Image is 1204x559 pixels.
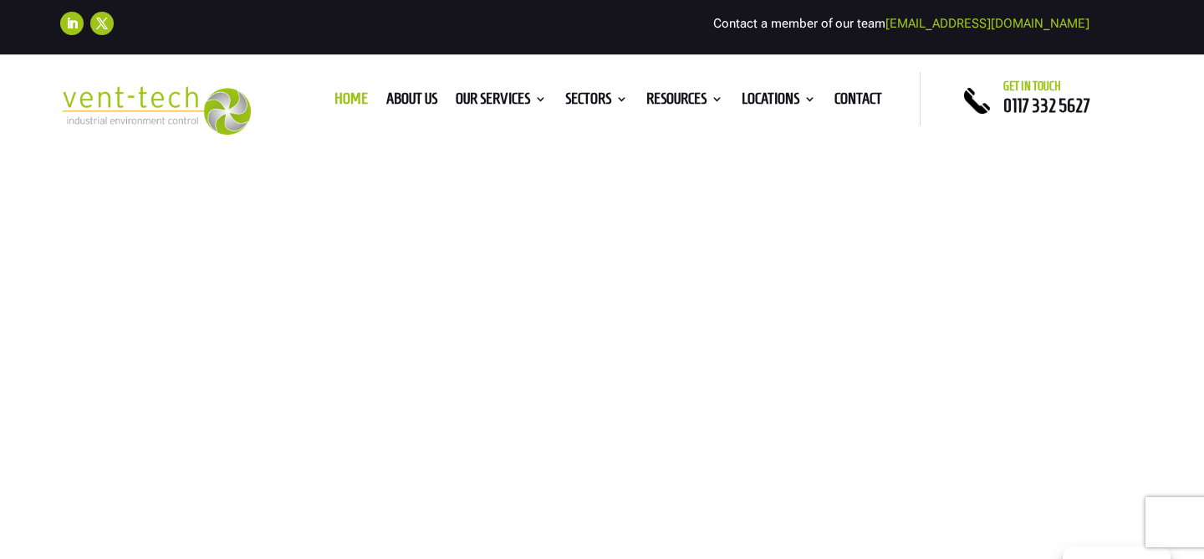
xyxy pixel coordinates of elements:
a: Follow on LinkedIn [60,12,84,35]
img: 2023-09-27T08_35_16.549ZVENT-TECH---Clear-background [60,86,251,135]
a: Sectors [565,93,628,111]
a: 0117 332 5627 [1003,95,1090,115]
a: Resources [646,93,723,111]
span: Get in touch [1003,79,1061,93]
a: About us [386,93,437,111]
a: Follow on X [90,12,114,35]
a: Home [334,93,368,111]
a: [EMAIL_ADDRESS][DOMAIN_NAME] [885,16,1089,31]
a: Locations [742,93,816,111]
a: Contact [834,93,882,111]
a: Our Services [456,93,547,111]
span: Contact a member of our team [713,16,1089,31]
